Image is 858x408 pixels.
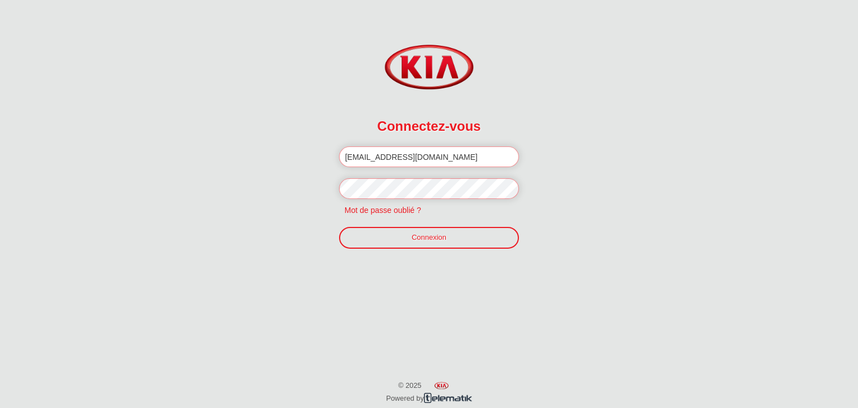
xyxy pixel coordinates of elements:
[339,146,519,167] input: Email
[424,393,472,402] img: telematik.png
[350,369,508,405] p: © 2025 Powered by
[339,206,427,215] a: Mot de passe oublié ?
[423,382,460,390] img: word_sayartech.png
[339,227,519,248] a: Connexion
[339,111,519,141] h2: Connectez-vous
